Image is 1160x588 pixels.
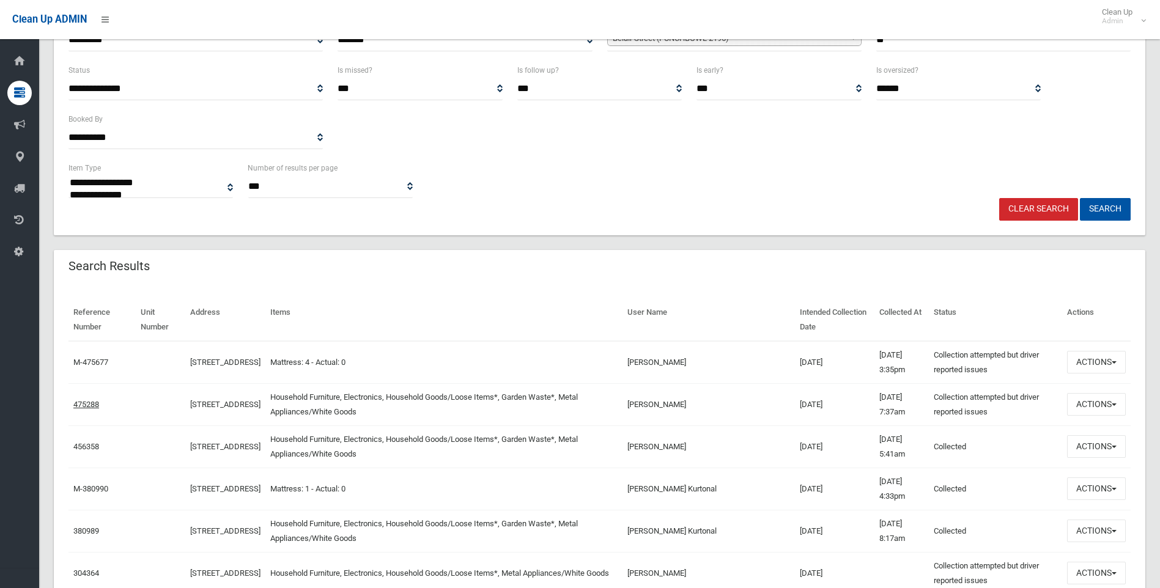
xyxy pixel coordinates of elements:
[1067,435,1126,458] button: Actions
[190,400,260,409] a: [STREET_ADDRESS]
[12,13,87,25] span: Clean Up ADMIN
[265,425,622,468] td: Household Furniture, Electronics, Household Goods/Loose Items*, Garden Waste*, Metal Appliances/W...
[265,510,622,552] td: Household Furniture, Electronics, Household Goods/Loose Items*, Garden Waste*, Metal Appliances/W...
[795,341,874,384] td: [DATE]
[68,299,136,341] th: Reference Number
[795,425,874,468] td: [DATE]
[622,425,795,468] td: [PERSON_NAME]
[1080,198,1131,221] button: Search
[929,341,1062,384] td: Collection attempted but driver reported issues
[795,299,874,341] th: Intended Collection Date
[73,442,99,451] a: 456358
[73,484,108,493] a: M-380990
[622,510,795,552] td: [PERSON_NAME] Kurtonal
[622,383,795,425] td: [PERSON_NAME]
[136,299,185,341] th: Unit Number
[73,400,99,409] a: 475288
[265,468,622,510] td: Mattress: 1 - Actual: 0
[265,383,622,425] td: Household Furniture, Electronics, Household Goods/Loose Items*, Garden Waste*, Metal Appliances/W...
[929,468,1062,510] td: Collected
[876,64,918,77] label: Is oversized?
[68,161,101,175] label: Item Type
[874,468,929,510] td: [DATE] 4:33pm
[190,568,260,578] a: [STREET_ADDRESS]
[874,425,929,468] td: [DATE] 5:41am
[999,198,1078,221] a: Clear Search
[874,383,929,425] td: [DATE] 7:37am
[929,425,1062,468] td: Collected
[265,341,622,384] td: Mattress: 4 - Actual: 0
[1102,17,1132,26] small: Admin
[68,64,90,77] label: Status
[190,526,260,535] a: [STREET_ADDRESS]
[73,358,108,367] a: M-475677
[874,341,929,384] td: [DATE] 3:35pm
[248,161,338,175] label: Number of results per page
[1067,351,1126,373] button: Actions
[622,468,795,510] td: [PERSON_NAME] Kurtonal
[795,510,874,552] td: [DATE]
[874,299,929,341] th: Collected At
[1062,299,1131,341] th: Actions
[622,341,795,384] td: [PERSON_NAME]
[622,299,795,341] th: User Name
[795,383,874,425] td: [DATE]
[190,358,260,367] a: [STREET_ADDRESS]
[265,299,622,341] th: Items
[338,64,372,77] label: Is missed?
[73,526,99,535] a: 380989
[874,510,929,552] td: [DATE] 8:17am
[929,510,1062,552] td: Collected
[929,299,1062,341] th: Status
[68,112,103,126] label: Booked By
[696,64,723,77] label: Is early?
[1067,562,1126,584] button: Actions
[929,383,1062,425] td: Collection attempted but driver reported issues
[73,568,99,578] a: 304364
[517,64,559,77] label: Is follow up?
[185,299,265,341] th: Address
[795,468,874,510] td: [DATE]
[190,484,260,493] a: [STREET_ADDRESS]
[1067,393,1126,416] button: Actions
[54,254,164,278] header: Search Results
[1067,520,1126,542] button: Actions
[190,442,260,451] a: [STREET_ADDRESS]
[1096,7,1145,26] span: Clean Up
[1067,477,1126,500] button: Actions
